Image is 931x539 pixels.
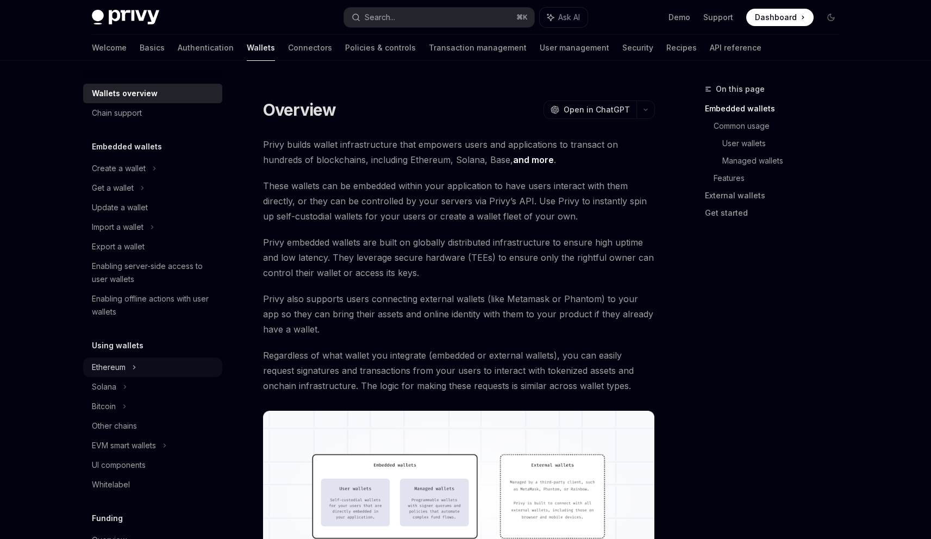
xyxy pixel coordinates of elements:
a: Embedded wallets [705,100,848,117]
a: Security [622,35,653,61]
a: Enabling server-side access to user wallets [83,256,222,289]
div: Other chains [92,419,137,433]
div: Bitcoin [92,400,116,413]
a: Support [703,12,733,23]
a: Chain support [83,103,222,123]
span: Regardless of what wallet you integrate (embedded or external wallets), you can easily request si... [263,348,655,393]
a: UI components [83,455,222,475]
div: Import a wallet [92,221,143,234]
h5: Funding [92,512,123,525]
img: dark logo [92,10,159,25]
a: User management [540,35,609,61]
a: Welcome [92,35,127,61]
button: Ask AI [540,8,588,27]
span: On this page [716,83,765,96]
button: Open in ChatGPT [543,101,636,119]
span: Dashboard [755,12,797,23]
a: Recipes [666,35,697,61]
a: Get started [705,204,848,222]
a: Wallets overview [83,84,222,103]
div: UI components [92,459,146,472]
a: Features [714,170,848,187]
a: Basics [140,35,165,61]
span: ⌘ K [516,13,528,22]
h5: Embedded wallets [92,140,162,153]
span: Privy also supports users connecting external wallets (like Metamask or Phantom) to your app so t... [263,291,655,337]
a: Demo [668,12,690,23]
a: Whitelabel [83,475,222,494]
span: Open in ChatGPT [564,104,630,115]
a: Enabling offline actions with user wallets [83,289,222,322]
div: EVM smart wallets [92,439,156,452]
span: These wallets can be embedded within your application to have users interact with them directly, ... [263,178,655,224]
a: Managed wallets [722,152,848,170]
div: Chain support [92,106,142,120]
span: Privy builds wallet infrastructure that empowers users and applications to transact on hundreds o... [263,137,655,167]
a: Update a wallet [83,198,222,217]
a: Policies & controls [345,35,416,61]
a: Dashboard [746,9,814,26]
a: Transaction management [429,35,527,61]
button: Toggle dark mode [822,9,840,26]
a: Wallets [247,35,275,61]
h1: Overview [263,100,336,120]
div: Export a wallet [92,240,145,253]
div: Wallets overview [92,87,158,100]
a: User wallets [722,135,848,152]
a: Connectors [288,35,332,61]
a: Export a wallet [83,237,222,256]
a: and more [513,154,554,166]
span: Ask AI [558,12,580,23]
a: Other chains [83,416,222,436]
div: Update a wallet [92,201,148,214]
div: Enabling server-side access to user wallets [92,260,216,286]
a: API reference [710,35,761,61]
a: Common usage [714,117,848,135]
div: Search... [365,11,395,24]
h5: Using wallets [92,339,143,352]
span: Privy embedded wallets are built on globally distributed infrastructure to ensure high uptime and... [263,235,655,280]
a: External wallets [705,187,848,204]
button: Search...⌘K [344,8,534,27]
div: Solana [92,380,116,393]
div: Enabling offline actions with user wallets [92,292,216,318]
div: Whitelabel [92,478,130,491]
div: Get a wallet [92,181,134,195]
a: Authentication [178,35,234,61]
div: Ethereum [92,361,126,374]
div: Create a wallet [92,162,146,175]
